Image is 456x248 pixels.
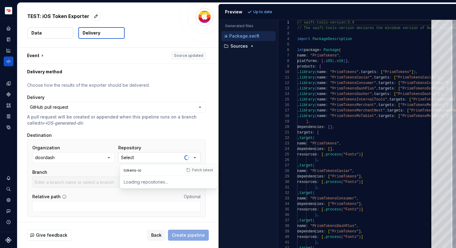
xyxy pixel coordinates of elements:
[278,168,289,174] div: 28
[326,75,328,80] span: :
[323,174,326,179] span: :
[389,92,391,96] span: :
[358,180,361,184] span: )
[27,82,206,88] p: Choose how the results of the exporter should be delivered.
[328,174,330,179] span: [
[225,24,272,28] p: Generated files
[332,147,334,151] span: ,
[299,191,312,195] span: target
[278,25,289,31] div: 2
[225,9,242,15] div: Preview
[297,147,323,151] span: dependencies
[317,207,319,212] span: :
[321,180,323,184] span: [
[299,97,315,102] span: library
[347,59,350,63] span: ,
[317,108,326,113] span: name
[343,59,345,63] span: )
[278,91,289,97] div: 14
[387,97,389,102] span: ,
[337,59,343,63] span: v16
[398,86,400,91] span: [
[121,155,134,161] div: Select
[328,125,330,129] span: [
[385,108,387,113] span: ,
[297,108,299,113] span: .
[317,86,326,91] span: name
[361,174,363,179] span: ,
[376,81,378,85] span: ,
[317,152,319,157] span: :
[32,152,115,163] button: doordash
[376,114,378,118] span: ,
[315,185,317,190] span: )
[278,75,289,80] div: 11
[278,130,289,135] div: 21
[4,184,13,194] div: Search ⌘K
[361,70,376,74] span: targets
[330,108,385,113] span: "PrismTokensMerchantNext"
[278,53,289,58] div: 7
[4,122,13,132] a: Data sources
[404,97,407,102] span: :
[299,108,315,113] span: library
[317,97,326,102] span: name
[394,114,396,118] span: :
[328,202,330,206] span: [
[32,194,61,200] label: Relative path
[308,119,310,124] span: ,
[221,33,276,39] button: Package.swift
[297,75,299,80] span: .
[326,180,341,184] span: process
[323,180,326,184] span: .
[278,201,289,207] div: 34
[278,102,289,108] div: 16
[299,114,315,118] span: library
[372,75,374,80] span: ,
[278,141,289,146] div: 23
[402,108,404,113] span: :
[31,30,42,36] p: Data
[378,114,394,118] span: targets
[315,114,317,118] span: (
[299,86,315,91] span: library
[358,174,361,179] span: ]
[330,70,359,74] span: "PrismTokens"
[120,165,184,176] input: Search repositories...
[407,108,409,113] span: [
[323,125,326,129] span: :
[310,53,339,58] span: "PrismTokens"
[297,92,299,96] span: .
[297,20,354,25] span: // swift-tools-version:5.9
[396,92,438,96] span: "PrismTokensDasher"
[317,59,319,63] span: :
[330,97,387,102] span: "PrismTokensInternalTools"
[4,206,13,216] button: Contact support
[321,152,323,157] span: [
[312,163,315,168] span: (
[341,152,343,157] span: (
[4,35,13,44] div: Documentation
[278,64,289,69] div: 9
[297,174,323,179] span: dependencies
[278,146,289,152] div: 24
[278,135,289,141] div: 22
[297,70,299,74] span: .
[4,100,13,110] a: Assets
[306,53,308,58] span: :
[319,64,321,69] span: [
[356,196,358,201] span: ,
[297,180,317,184] span: resources
[317,70,326,74] span: name
[317,75,326,80] span: name
[374,75,389,80] span: targets
[315,70,317,74] span: (
[253,9,272,14] p: Up to date
[326,81,328,85] span: :
[83,30,100,36] p: Delivery
[229,34,259,38] p: Package.swift
[328,147,330,151] span: [
[394,86,396,91] span: :
[278,113,289,119] div: 18
[297,86,299,91] span: .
